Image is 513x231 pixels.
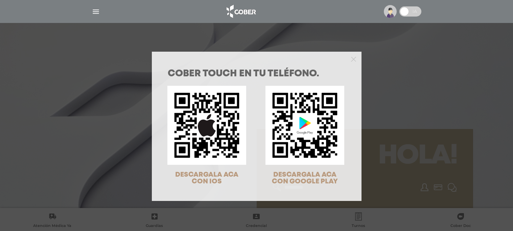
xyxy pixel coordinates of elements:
span: DESCARGALA ACA CON IOS [175,172,238,185]
button: Close [351,56,356,62]
span: DESCARGALA ACA CON GOOGLE PLAY [272,172,338,185]
img: qr-code [265,86,344,164]
h1: COBER TOUCH en tu teléfono. [168,69,346,79]
img: qr-code [167,86,246,164]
